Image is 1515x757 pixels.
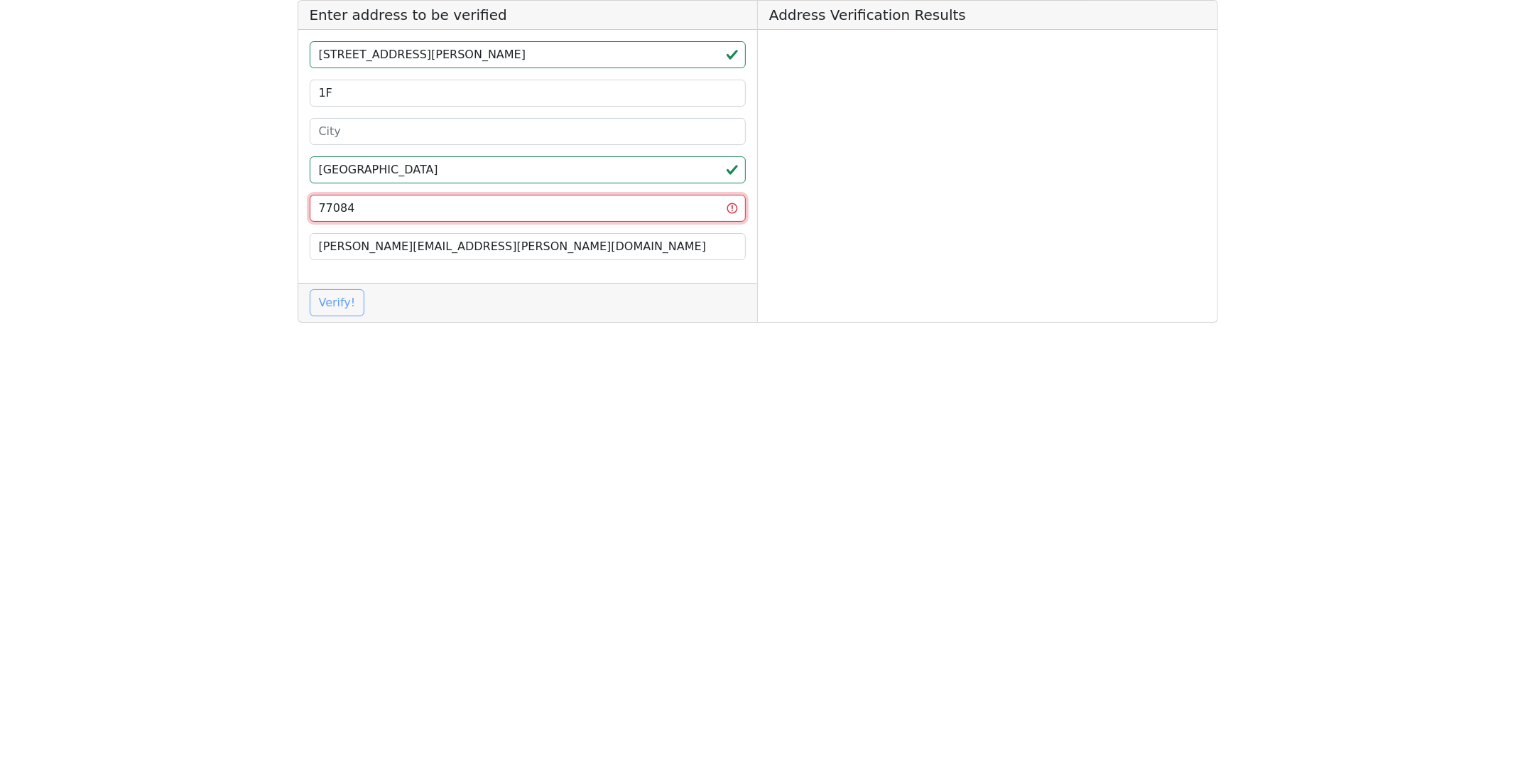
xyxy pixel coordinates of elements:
[310,41,746,68] input: Street Line 1
[310,195,746,222] input: ZIP code 5 or 5+4
[310,80,746,107] input: Street Line 2 (can be empty)
[758,1,1217,30] h5: Address Verification Results
[298,1,758,30] h5: Enter address to be verified
[310,233,746,260] input: Your Email
[310,156,746,183] input: 2-Letter State
[310,118,746,145] input: City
